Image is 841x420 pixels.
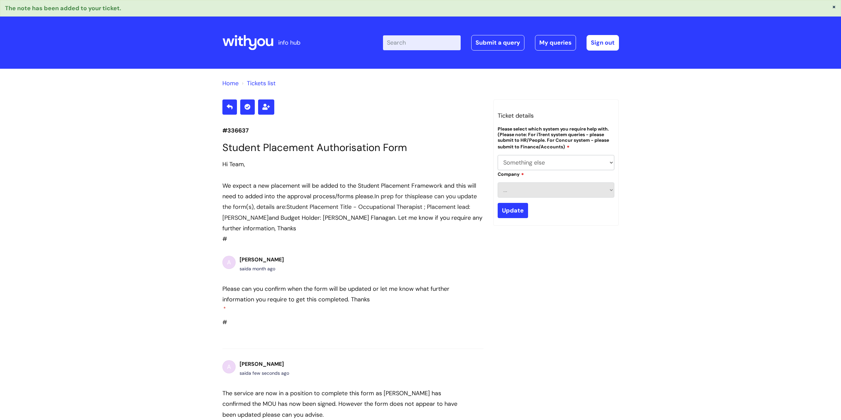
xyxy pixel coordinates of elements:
b: [PERSON_NAME] [240,361,284,367]
div: A [222,360,236,373]
div: # [222,284,460,327]
li: Solution home [222,78,239,89]
a: Submit a query [471,35,524,50]
span: and Budget Holder: [PERSON_NAME] Fl [269,214,375,222]
h3: Ticket details [498,110,615,121]
b: [PERSON_NAME] [240,256,284,263]
div: The service are now in a position to complete this form as [PERSON_NAME] has confirmed the MOU ha... [222,388,460,420]
a: Tickets list [247,79,276,87]
input: Update [498,203,528,218]
p: info hub [278,37,300,48]
h1: Student Placement Authorisation Form [222,141,483,154]
p: #336637 [222,125,483,136]
div: We expect a new placement will be added to the Student Placement Framework and this will need to ... [222,180,483,234]
div: Hi Team, [222,159,483,170]
span: Student Placement Title - Occupational Therapist ; Placement lead: [PERSON_NAME] [222,203,470,221]
span: Thu, 7 Aug, 2025 at 4:22 PM [248,266,275,272]
li: Tickets list [240,78,276,89]
label: Please select which system you require help with. (Please note: For iTrent system queries - pleas... [498,126,615,150]
a: Sign out [587,35,619,50]
a: My queries [535,35,576,50]
span: Thu, 11 Sep, 2025 at 8:51 AM [248,370,289,376]
div: said [240,265,284,273]
div: Please can you confirm when the form will be updated or let me know what further information you ... [222,284,460,305]
button: × [832,4,836,10]
div: | - [383,35,619,50]
label: Company [498,171,524,177]
span: In prep for this [374,192,415,200]
div: said [240,369,289,377]
a: Home [222,79,239,87]
div: # [222,159,483,245]
input: Search [383,35,461,50]
div: A [222,256,236,269]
